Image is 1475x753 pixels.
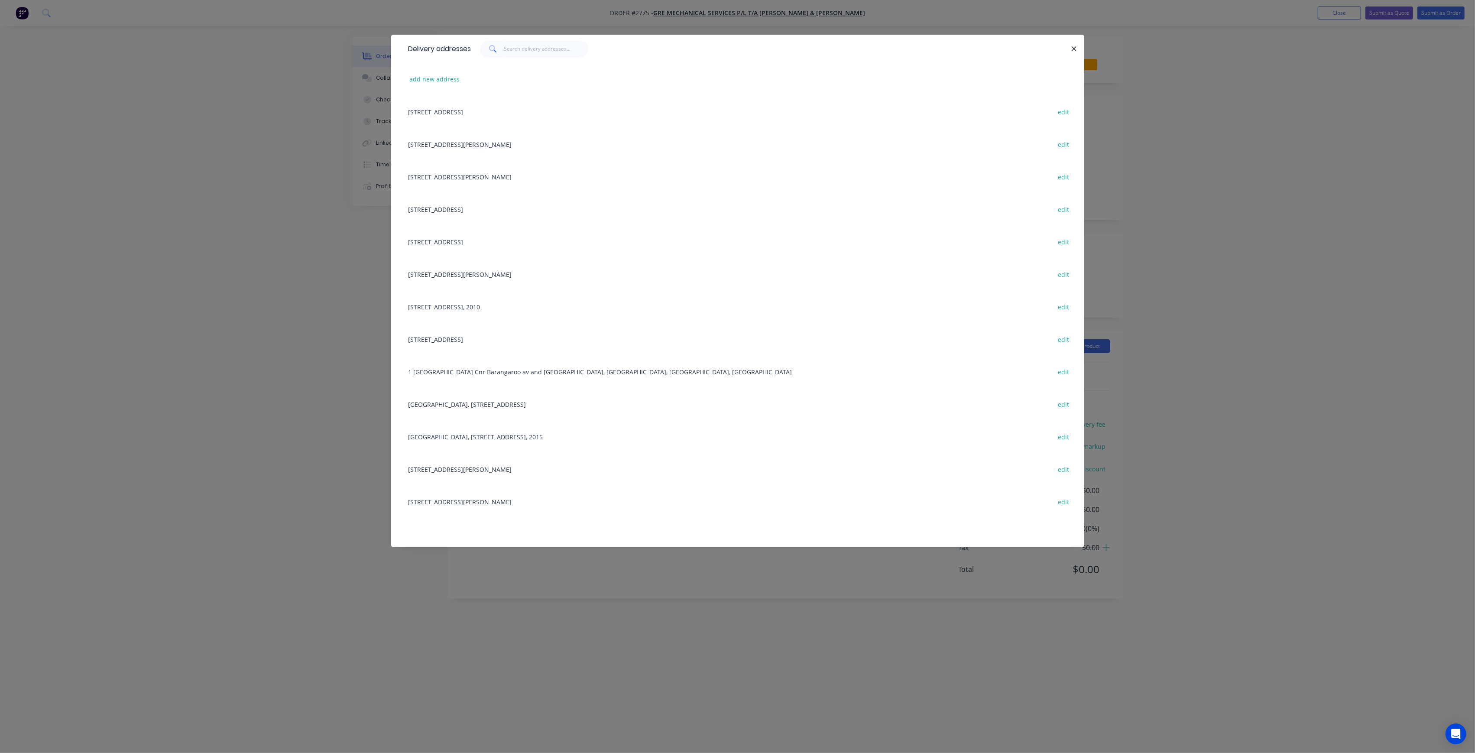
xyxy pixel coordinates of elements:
button: add new address [405,73,464,85]
div: [STREET_ADDRESS] [404,323,1071,355]
div: [STREET_ADDRESS][PERSON_NAME] [404,258,1071,290]
div: 1 [GEOGRAPHIC_DATA] Cnr Barangaroo av and [GEOGRAPHIC_DATA], [GEOGRAPHIC_DATA], [GEOGRAPHIC_DATA]... [404,355,1071,388]
div: [STREET_ADDRESS] [404,225,1071,258]
button: edit [1054,171,1074,182]
button: edit [1054,138,1074,150]
button: edit [1054,463,1074,475]
div: Open Intercom Messenger [1446,724,1466,744]
div: [STREET_ADDRESS] [404,193,1071,225]
button: edit [1054,268,1074,280]
button: edit [1054,106,1074,117]
input: Search delivery addresses... [504,40,588,58]
button: edit [1054,398,1074,410]
button: edit [1054,496,1074,507]
div: [STREET_ADDRESS][PERSON_NAME] [404,160,1071,193]
button: edit [1054,301,1074,312]
button: edit [1054,366,1074,377]
div: Delivery addresses [404,35,471,63]
button: edit [1054,203,1074,215]
div: [STREET_ADDRESS] [404,95,1071,128]
div: [STREET_ADDRESS][PERSON_NAME] [404,485,1071,518]
div: [GEOGRAPHIC_DATA], [STREET_ADDRESS] [404,388,1071,420]
div: [STREET_ADDRESS][PERSON_NAME] [404,128,1071,160]
button: edit [1054,236,1074,247]
div: [STREET_ADDRESS][PERSON_NAME] [404,453,1071,485]
button: edit [1054,431,1074,442]
button: edit [1054,333,1074,345]
div: [STREET_ADDRESS], 2010 [404,290,1071,323]
div: [GEOGRAPHIC_DATA], [STREET_ADDRESS], 2015 [404,420,1071,453]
